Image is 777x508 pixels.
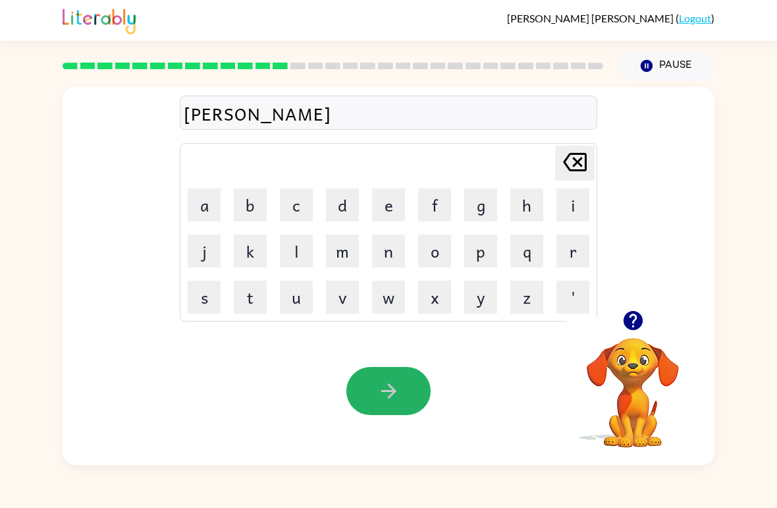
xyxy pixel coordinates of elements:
[464,235,497,268] button: p
[63,5,136,34] img: Literably
[234,281,267,314] button: t
[372,281,405,314] button: w
[184,99,593,127] div: [PERSON_NAME]
[280,235,313,268] button: l
[507,12,676,24] span: [PERSON_NAME] [PERSON_NAME]
[188,188,221,221] button: a
[234,188,267,221] button: b
[510,281,543,314] button: z
[418,281,451,314] button: x
[372,235,405,268] button: n
[556,281,589,314] button: '
[556,188,589,221] button: i
[418,235,451,268] button: o
[567,318,699,449] video: Your browser must support playing .mp4 files to use Literably. Please try using another browser.
[188,235,221,268] button: j
[507,12,714,24] div: ( )
[326,188,359,221] button: d
[234,235,267,268] button: k
[464,188,497,221] button: g
[510,188,543,221] button: h
[372,188,405,221] button: e
[679,12,711,24] a: Logout
[418,188,451,221] button: f
[188,281,221,314] button: s
[280,281,313,314] button: u
[619,51,714,81] button: Pause
[326,235,359,268] button: m
[510,235,543,268] button: q
[280,188,313,221] button: c
[464,281,497,314] button: y
[556,235,589,268] button: r
[326,281,359,314] button: v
